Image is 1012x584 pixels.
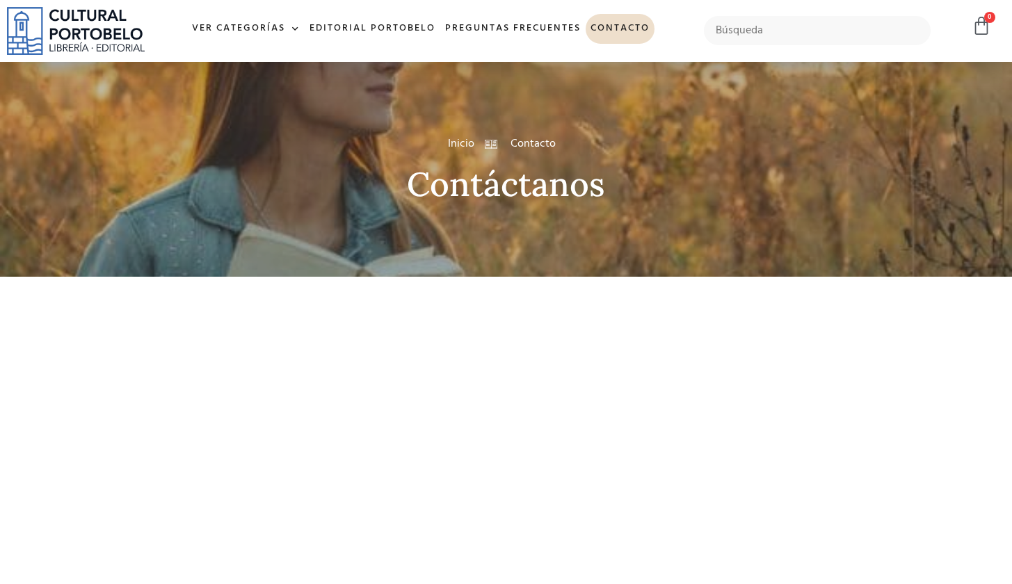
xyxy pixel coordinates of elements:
[440,14,586,44] a: Preguntas frecuentes
[187,14,305,44] a: Ver Categorías
[704,16,931,45] input: Búsqueda
[305,14,440,44] a: Editorial Portobelo
[586,14,654,44] a: Contacto
[68,166,945,203] h2: Contáctanos
[984,12,995,23] span: 0
[507,136,556,152] span: Contacto
[972,16,991,36] a: 0
[448,136,474,152] a: Inicio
